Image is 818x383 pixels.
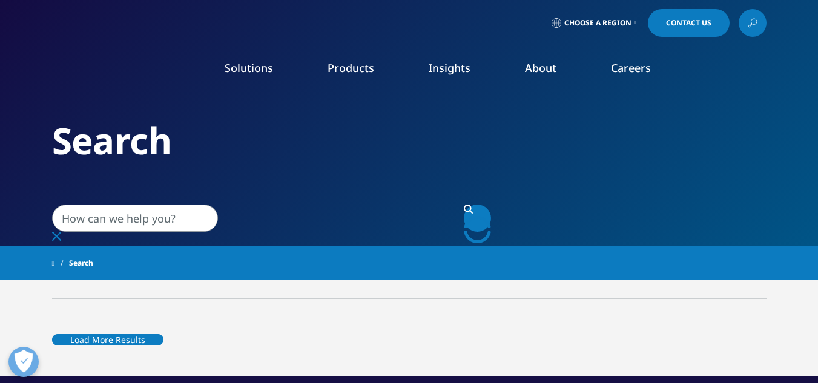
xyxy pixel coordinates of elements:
[52,325,163,355] a: Load More Results
[52,232,524,243] div: Clear
[464,205,473,214] svg: Search
[52,232,61,241] svg: Clear
[611,61,651,75] a: Careers
[464,216,491,243] svg: Loading
[564,18,632,28] span: Choose a Region
[8,347,39,377] button: Abrir preferencias
[525,61,556,75] a: About
[154,42,767,99] nav: Primary
[328,61,374,75] a: Products
[52,118,767,163] h2: Search
[225,61,273,75] a: Solutions
[648,9,730,37] a: Contact Us
[52,205,218,232] input: Search
[429,61,470,75] a: Insights
[666,19,711,27] span: Contact Us
[69,252,93,274] span: Search
[464,205,491,232] a: Search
